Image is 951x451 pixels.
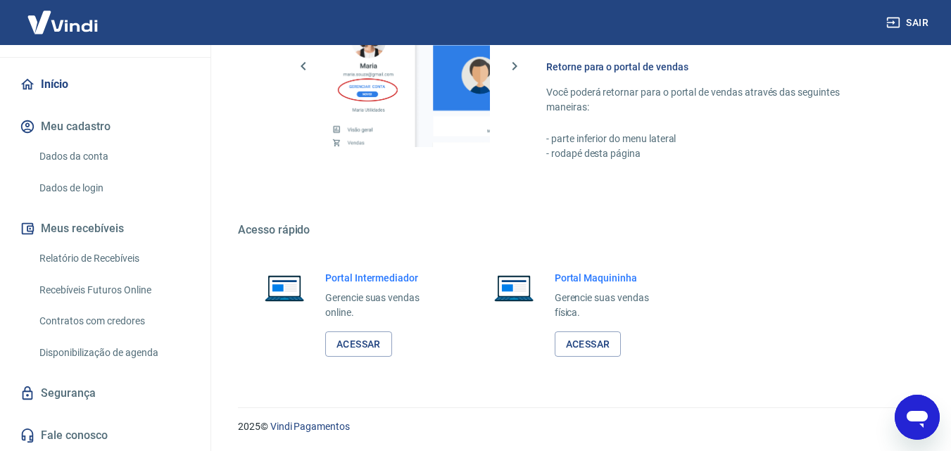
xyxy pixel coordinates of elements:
[546,146,883,161] p: - rodapé desta página
[546,85,883,115] p: Você poderá retornar para o portal de vendas através das seguintes maneiras:
[555,331,622,357] a: Acessar
[17,378,194,409] a: Segurança
[17,1,108,44] img: Vindi
[546,60,883,74] h6: Retorne para o portal de vendas
[546,132,883,146] p: - parte inferior do menu lateral
[270,421,350,432] a: Vindi Pagamentos
[255,271,314,305] img: Imagem de um notebook aberto
[17,69,194,100] a: Início
[555,271,672,285] h6: Portal Maquininha
[895,395,940,440] iframe: Botão para abrir a janela de mensagens, conversa em andamento
[238,223,917,237] h5: Acesso rápido
[325,271,442,285] h6: Portal Intermediador
[484,271,543,305] img: Imagem de um notebook aberto
[34,307,194,336] a: Contratos com credores
[17,420,194,451] a: Fale conosco
[555,291,672,320] p: Gerencie suas vendas física.
[883,10,934,36] button: Sair
[238,419,917,434] p: 2025 ©
[34,244,194,273] a: Relatório de Recebíveis
[34,338,194,367] a: Disponibilização de agenda
[17,213,194,244] button: Meus recebíveis
[34,174,194,203] a: Dados de login
[34,276,194,305] a: Recebíveis Futuros Online
[34,142,194,171] a: Dados da conta
[17,111,194,142] button: Meu cadastro
[325,331,392,357] a: Acessar
[325,291,442,320] p: Gerencie suas vendas online.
